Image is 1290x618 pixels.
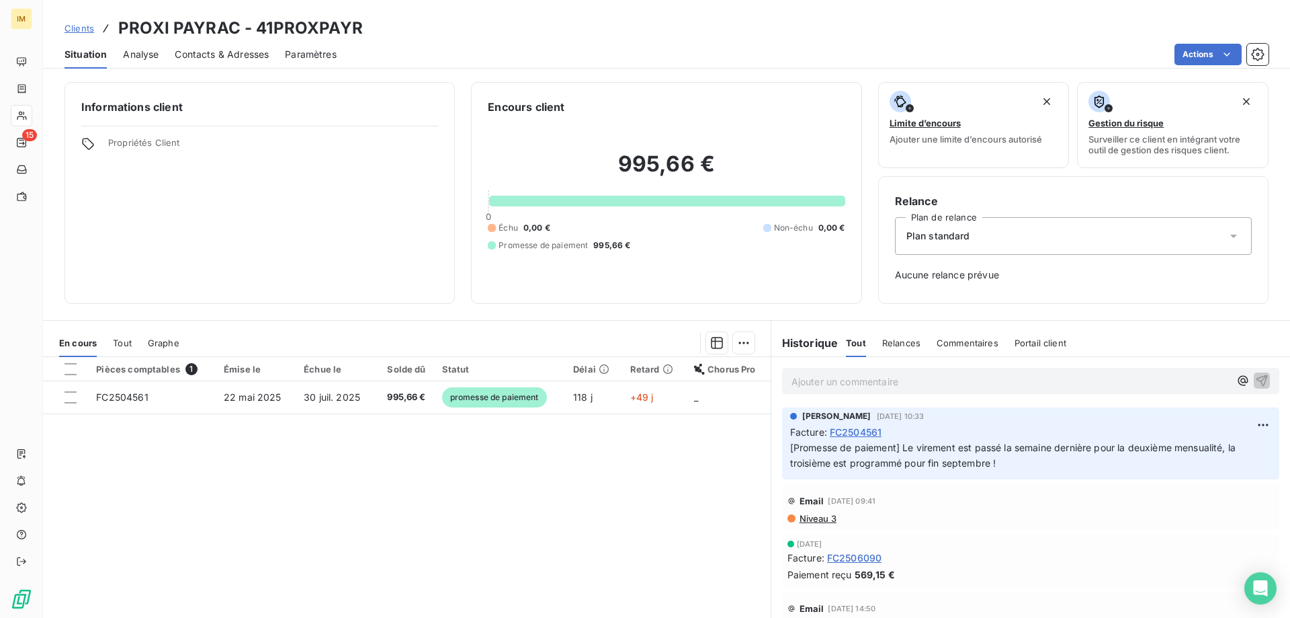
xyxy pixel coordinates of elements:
div: Statut [442,364,558,375]
span: Non-échu [774,222,813,234]
span: En cours [59,338,97,348]
span: Niveau 3 [798,513,836,524]
span: Portail client [1015,338,1066,348]
button: Gestion du risqueSurveiller ce client en intégrant votre outil de gestion des risques client. [1077,82,1268,168]
span: FC2504561 [830,425,881,439]
span: [PERSON_NAME] [802,410,871,422]
span: 0,00 € [523,222,550,234]
span: Limite d’encours [890,118,961,128]
span: [DATE] 09:41 [828,497,875,505]
span: FC2506090 [827,551,881,565]
span: Ajouter une limite d’encours autorisé [890,134,1042,145]
span: Propriétés Client [108,137,438,156]
div: Chorus Pro [694,364,763,375]
span: Plan standard [906,229,970,243]
span: Situation [64,48,107,61]
span: Facture : [790,425,827,439]
h3: PROXI PAYRAC - 41PROXPAYR [118,16,363,40]
div: Pièces comptables [96,363,208,375]
span: Facture : [787,551,824,565]
span: Commentaires [937,338,998,348]
span: Aucune relance prévue [895,268,1252,282]
h6: Relance [895,193,1252,209]
span: Tout [113,338,132,348]
span: Email [800,603,824,614]
img: Logo LeanPay [11,588,32,610]
button: Limite d’encoursAjouter une limite d’encours autorisé [878,82,1070,168]
span: [DATE] 14:50 [828,605,875,613]
div: Solde dû [382,364,425,375]
span: Promesse de paiement [499,239,588,252]
div: IM [11,8,32,30]
h6: Historique [771,335,838,351]
span: [Promesse de paiement] Le virement est passé la semaine dernière pour la deuxième mensualité, la ... [790,442,1239,469]
span: Graphe [148,338,179,348]
span: 15 [22,129,37,141]
span: FC2504561 [96,391,148,403]
span: 22 mai 2025 [224,391,282,403]
span: Tout [846,338,866,348]
span: 0,00 € [818,222,845,234]
span: Contacts & Adresses [175,48,269,61]
span: 995,66 € [593,239,630,252]
span: _ [694,391,698,403]
div: Échue le [304,364,366,375]
h6: Informations client [81,99,438,115]
span: 995,66 € [382,391,425,404]
span: promesse de paiement [442,387,547,408]
span: 0 [486,211,491,222]
span: Relances [882,338,920,348]
span: 30 juil. 2025 [304,391,360,403]
span: Analyse [123,48,159,61]
span: Surveiller ce client en intégrant votre outil de gestion des risques client. [1088,134,1257,155]
span: +49 j [630,391,654,403]
h2: 995,66 € [488,151,845,191]
span: Email [800,496,824,506]
button: Actions [1174,44,1242,65]
div: Émise le [224,364,288,375]
h6: Encours client [488,99,564,115]
span: [DATE] [797,540,822,548]
span: Paiement reçu [787,568,852,582]
a: Clients [64,22,94,35]
div: Délai [573,364,613,375]
div: Retard [630,364,679,375]
span: [DATE] 10:33 [877,412,924,420]
span: 1 [185,363,198,375]
span: 569,15 € [855,568,895,582]
div: Open Intercom Messenger [1244,572,1277,605]
span: Échu [499,222,518,234]
span: 118 j [573,391,593,403]
span: Paramètres [285,48,337,61]
span: Gestion du risque [1088,118,1164,128]
span: Clients [64,23,94,34]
